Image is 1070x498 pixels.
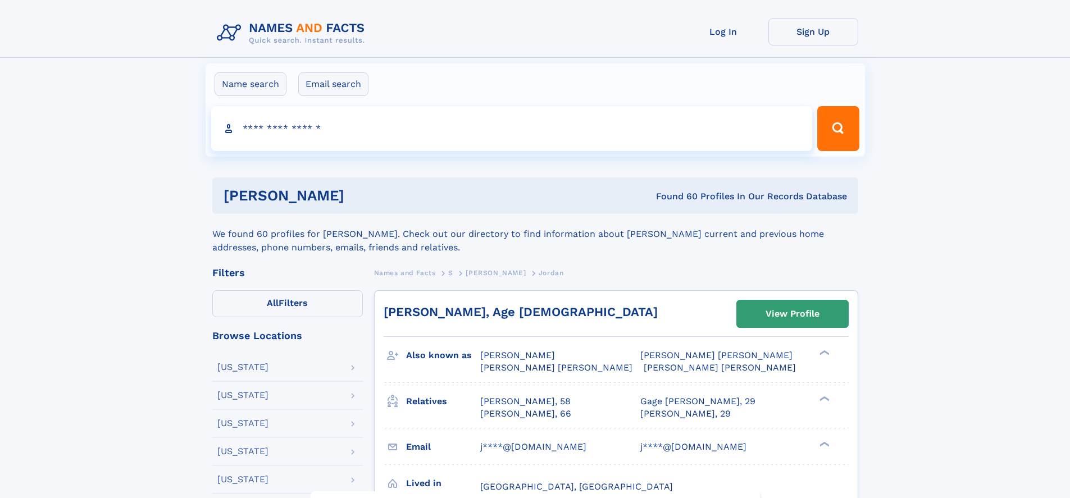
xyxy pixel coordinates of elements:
a: Log In [679,18,768,45]
a: [PERSON_NAME], Age [DEMOGRAPHIC_DATA] [384,305,658,319]
div: Found 60 Profiles In Our Records Database [500,190,847,203]
span: [PERSON_NAME] [480,350,555,360]
div: [US_STATE] [217,391,268,400]
h3: Relatives [406,392,480,411]
div: ❯ [817,440,830,447]
a: Sign Up [768,18,858,45]
span: [PERSON_NAME] [PERSON_NAME] [644,362,796,373]
div: View Profile [766,301,819,327]
input: search input [211,106,813,151]
a: [PERSON_NAME], 66 [480,408,571,420]
a: Gage [PERSON_NAME], 29 [640,395,755,408]
a: Names and Facts [374,266,436,280]
h3: Also known as [406,346,480,365]
a: [PERSON_NAME], 29 [640,408,731,420]
label: Email search [298,72,368,96]
span: [PERSON_NAME] [466,269,526,277]
label: Name search [215,72,286,96]
span: S [448,269,453,277]
img: Logo Names and Facts [212,18,374,48]
div: Filters [212,268,363,278]
div: ❯ [817,395,830,402]
a: [PERSON_NAME] [466,266,526,280]
span: [PERSON_NAME] [PERSON_NAME] [640,350,793,360]
span: Jordan [539,269,564,277]
h1: [PERSON_NAME] [224,189,500,203]
div: ❯ [817,349,830,357]
h3: Lived in [406,474,480,493]
div: [US_STATE] [217,475,268,484]
div: We found 60 profiles for [PERSON_NAME]. Check out our directory to find information about [PERSON... [212,214,858,254]
span: [PERSON_NAME] [PERSON_NAME] [480,362,632,373]
h3: Email [406,437,480,456]
a: S [448,266,453,280]
button: Search Button [817,106,859,151]
div: [US_STATE] [217,363,268,372]
a: [PERSON_NAME], 58 [480,395,571,408]
div: [US_STATE] [217,419,268,428]
div: Browse Locations [212,331,363,341]
div: [US_STATE] [217,447,268,456]
span: [GEOGRAPHIC_DATA], [GEOGRAPHIC_DATA] [480,481,673,492]
span: All [267,298,279,308]
label: Filters [212,290,363,317]
a: View Profile [737,300,848,327]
